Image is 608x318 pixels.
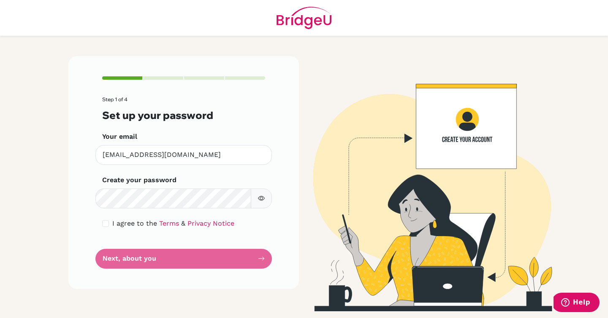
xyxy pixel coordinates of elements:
span: I agree to the [112,219,157,227]
a: Privacy Notice [187,219,234,227]
a: Terms [159,219,179,227]
input: Insert your email* [95,145,272,165]
h3: Set up your password [102,109,265,121]
span: Step 1 of 4 [102,96,128,102]
label: Create your password [102,175,176,185]
iframe: Opens a widget where you can find more information [554,293,600,314]
span: & [181,219,185,227]
label: Your email [102,132,137,142]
